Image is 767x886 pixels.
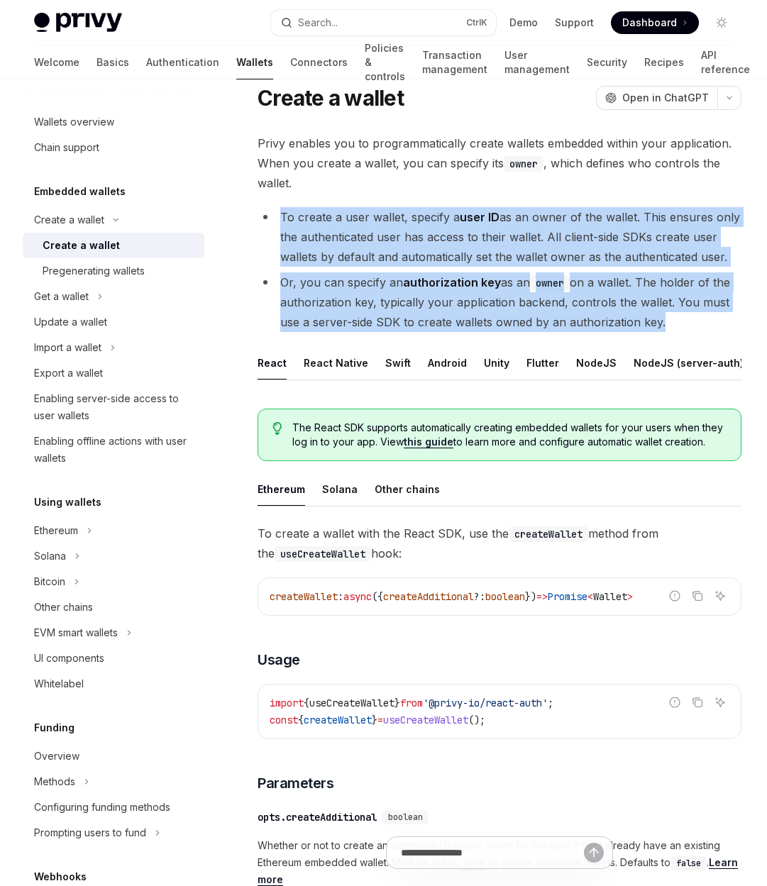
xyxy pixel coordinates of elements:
[23,284,204,309] button: Toggle Get a wallet section
[474,590,485,603] span: ?:
[304,697,309,709] span: {
[34,113,114,131] div: Wallets overview
[258,346,287,380] div: React
[468,714,485,726] span: ();
[504,45,570,79] a: User management
[34,548,66,565] div: Solana
[666,693,684,711] button: Report incorrect code
[34,288,89,305] div: Get a wallet
[372,714,377,726] span: }
[710,11,733,34] button: Toggle dark mode
[701,45,750,79] a: API reference
[634,346,744,380] div: NodeJS (server-auth)
[627,590,633,603] span: >
[622,16,677,30] span: Dashboard
[23,769,204,794] button: Toggle Methods section
[304,714,372,726] span: createWallet
[23,360,204,386] a: Export a wallet
[96,45,129,79] a: Basics
[34,599,93,616] div: Other chains
[23,594,204,620] a: Other chains
[23,233,204,258] a: Create a wallet
[309,697,394,709] span: useCreateWallet
[43,262,145,279] div: Pregenerating wallets
[34,494,101,511] h5: Using wallets
[271,10,497,35] button: Open search
[584,843,604,863] button: Send message
[423,697,548,709] span: '@privy-io/react-auth'
[403,275,501,289] strong: authorization key
[258,773,333,793] span: Parameters
[711,693,729,711] button: Ask AI
[428,346,467,380] div: Android
[525,590,536,603] span: })
[23,820,204,846] button: Toggle Prompting users to fund section
[377,714,383,726] span: =
[587,590,593,603] span: <
[34,314,107,331] div: Update a wallet
[548,697,553,709] span: ;
[236,45,273,79] a: Wallets
[34,522,78,539] div: Ethereum
[587,45,627,79] a: Security
[34,624,118,641] div: EVM smart wallets
[688,587,707,605] button: Copy the contents from the code block
[292,421,727,449] span: The React SDK supports automatically creating embedded wallets for your users when they log in to...
[372,590,383,603] span: ({
[23,646,204,671] a: UI components
[509,526,588,542] code: createWallet
[23,309,204,335] a: Update a wallet
[304,346,368,380] div: React Native
[401,837,584,868] input: Ask a question...
[34,433,196,467] div: Enabling offline actions with user wallets
[258,524,741,563] span: To create a wallet with the React SDK, use the method from the hook:
[596,86,717,110] button: Open in ChatGPT
[23,335,204,360] button: Toggle Import a wallet section
[258,133,741,193] span: Privy enables you to programmatically create wallets embedded within your application. When you c...
[34,339,101,356] div: Import a wallet
[365,45,405,79] a: Policies & controls
[34,748,79,765] div: Overview
[298,14,338,31] div: Search...
[23,135,204,160] a: Chain support
[622,91,709,105] span: Open in ChatGPT
[23,258,204,284] a: Pregenerating wallets
[422,45,487,79] a: Transaction management
[258,272,741,332] li: Or, you can specify an as an on a wallet. The holder of the authorization key, typically your app...
[322,472,358,506] div: Solana
[548,590,587,603] span: Promise
[34,139,99,156] div: Chain support
[400,697,423,709] span: from
[394,697,400,709] span: }
[530,275,570,291] code: owner
[23,794,204,820] a: Configuring funding methods
[270,697,304,709] span: import
[23,207,204,233] button: Toggle Create a wallet section
[34,13,122,33] img: light logo
[34,773,75,790] div: Methods
[504,156,543,172] code: owner
[23,620,204,646] button: Toggle EVM smart wallets section
[34,799,170,816] div: Configuring funding methods
[290,45,348,79] a: Connectors
[484,346,509,380] div: Unity
[593,590,627,603] span: Wallet
[34,719,75,736] h5: Funding
[34,211,104,228] div: Create a wallet
[644,45,684,79] a: Recipes
[526,346,559,380] div: Flutter
[258,650,300,670] span: Usage
[34,573,65,590] div: Bitcoin
[485,590,525,603] span: boolean
[509,16,538,30] a: Demo
[23,569,204,594] button: Toggle Bitcoin section
[383,714,468,726] span: useCreateWallet
[23,543,204,569] button: Toggle Solana section
[338,590,343,603] span: :
[688,693,707,711] button: Copy the contents from the code block
[34,365,103,382] div: Export a wallet
[23,518,204,543] button: Toggle Ethereum section
[258,207,741,267] li: To create a user wallet, specify a as an owner of the wallet. This ensures only the authenticated...
[404,436,453,448] a: this guide
[43,237,120,254] div: Create a wallet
